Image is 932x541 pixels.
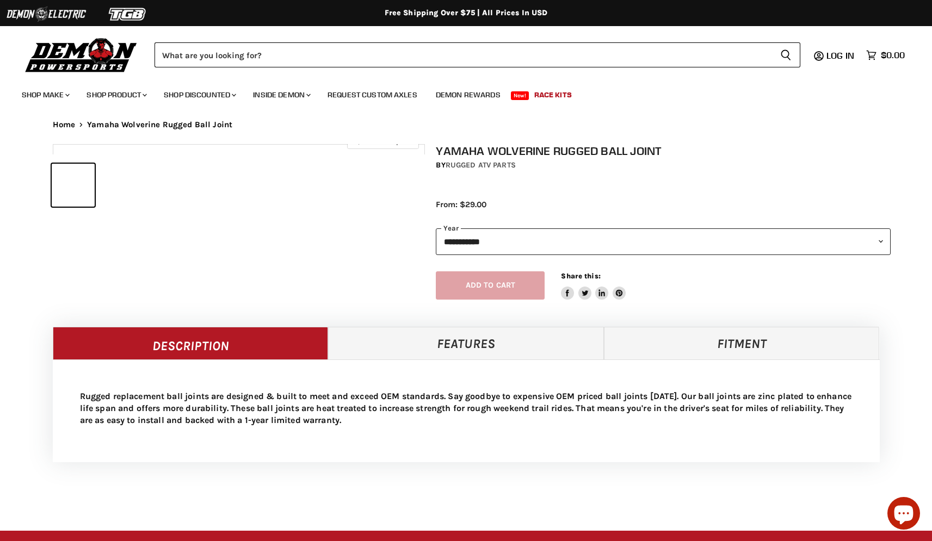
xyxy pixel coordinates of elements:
[80,390,853,426] p: Rugged replacement ball joints are designed & built to meet and exceed OEM standards. Say goodbye...
[771,42,800,67] button: Search
[155,42,771,67] input: Search
[436,144,891,158] h1: Yamaha Wolverine Rugged Ball Joint
[826,50,854,61] span: Log in
[245,84,317,106] a: Inside Demon
[87,4,169,24] img: TGB Logo 2
[353,137,413,145] span: Click to expand
[446,160,516,170] a: Rugged ATV Parts
[78,84,153,106] a: Shop Product
[87,120,232,129] span: Yamaha Wolverine Rugged Ball Joint
[53,120,76,129] a: Home
[22,35,141,74] img: Demon Powersports
[526,84,580,106] a: Race Kits
[52,164,95,207] button: IMAGE thumbnail
[604,327,880,359] a: Fitment
[436,200,486,209] span: From: $29.00
[5,4,87,24] img: Demon Electric Logo 2
[561,272,600,280] span: Share this:
[31,120,902,129] nav: Breadcrumbs
[881,50,905,60] span: $0.00
[428,84,509,106] a: Demon Rewards
[511,91,529,100] span: New!
[155,42,800,67] form: Product
[319,84,425,106] a: Request Custom Axles
[31,8,902,18] div: Free Shipping Over $75 | All Prices In USD
[328,327,604,359] a: Features
[436,159,891,171] div: by
[822,51,861,60] a: Log in
[53,327,329,359] a: Description
[561,271,626,300] aside: Share this:
[14,84,76,106] a: Shop Make
[861,47,910,63] a: $0.00
[156,84,243,106] a: Shop Discounted
[884,497,923,532] inbox-online-store-chat: Shopify online store chat
[436,228,891,255] select: year
[14,79,902,106] ul: Main menu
